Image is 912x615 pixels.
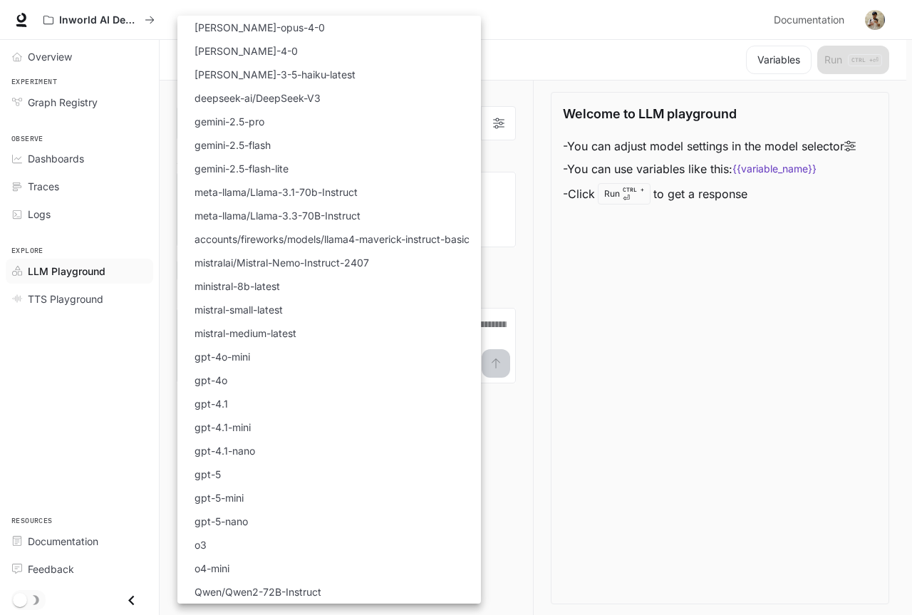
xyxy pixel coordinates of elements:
[195,584,321,599] p: Qwen/Qwen2-72B-Instruct
[195,443,255,458] p: gpt-4.1-nano
[195,561,229,576] p: o4-mini
[195,67,356,82] p: [PERSON_NAME]-3-5-haiku-latest
[195,420,251,435] p: gpt-4.1-mini
[195,138,271,153] p: gemini-2.5-flash
[195,490,244,505] p: gpt-5-mini
[195,396,228,411] p: gpt-4.1
[195,326,296,341] p: mistral-medium-latest
[195,537,207,552] p: o3
[195,91,321,105] p: deepseek-ai/DeepSeek-V3
[195,114,264,129] p: gemini-2.5-pro
[195,373,227,388] p: gpt-4o
[195,467,221,482] p: gpt-5
[195,208,361,223] p: meta-llama/Llama-3.3-70B-Instruct
[195,302,283,317] p: mistral-small-latest
[195,232,470,247] p: accounts/fireworks/models/llama4-maverick-instruct-basic
[195,185,358,200] p: meta-llama/Llama-3.1-70b-Instruct
[195,349,250,364] p: gpt-4o-mini
[195,279,280,294] p: ministral-8b-latest
[195,161,289,176] p: gemini-2.5-flash-lite
[195,20,325,35] p: [PERSON_NAME]-opus-4-0
[195,514,248,529] p: gpt-5-nano
[195,43,298,58] p: [PERSON_NAME]-4-0
[195,255,369,270] p: mistralai/Mistral-Nemo-Instruct-2407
